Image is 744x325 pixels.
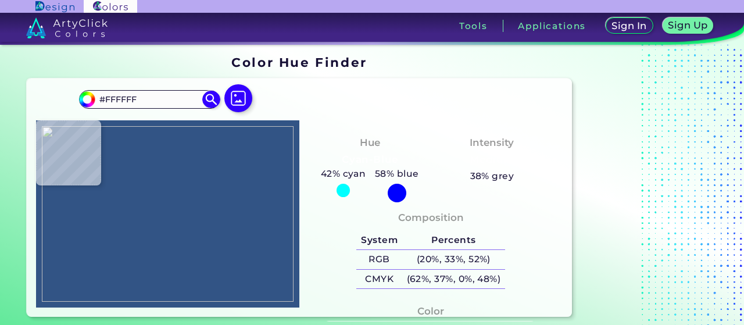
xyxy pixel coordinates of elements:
h5: 58% blue [370,166,423,181]
h4: Composition [398,209,464,226]
img: ArtyClick Design logo [35,1,74,12]
h5: 42% cyan [316,166,370,181]
h5: 38% grey [470,169,514,184]
h3: Tools [459,22,488,30]
h3: Medium [465,153,520,167]
h5: (20%, 33%, 52%) [402,250,505,269]
img: logo_artyclick_colors_white.svg [26,17,108,38]
h5: RGB [356,250,402,269]
h4: Intensity [470,134,514,151]
h5: Sign Up [670,21,706,30]
img: da29512e-3c3f-4d03-afd5-27748a357509 [42,126,294,302]
h3: Cyan-Blue [337,153,402,167]
h5: Percents [402,230,505,249]
h5: CMYK [356,270,402,289]
h5: System [356,230,402,249]
h3: Applications [518,22,586,30]
h5: (62%, 37%, 0%, 48%) [402,270,505,289]
a: Sign Up [665,19,711,33]
h5: Sign In [614,22,645,30]
h4: Color [417,303,444,320]
h1: Color Hue Finder [231,53,367,71]
h4: Hue [360,134,380,151]
iframe: Advertisement [577,51,722,322]
img: icon search [202,91,220,108]
a: Sign In [608,19,650,33]
input: type color.. [95,91,203,107]
img: icon picture [224,84,252,112]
